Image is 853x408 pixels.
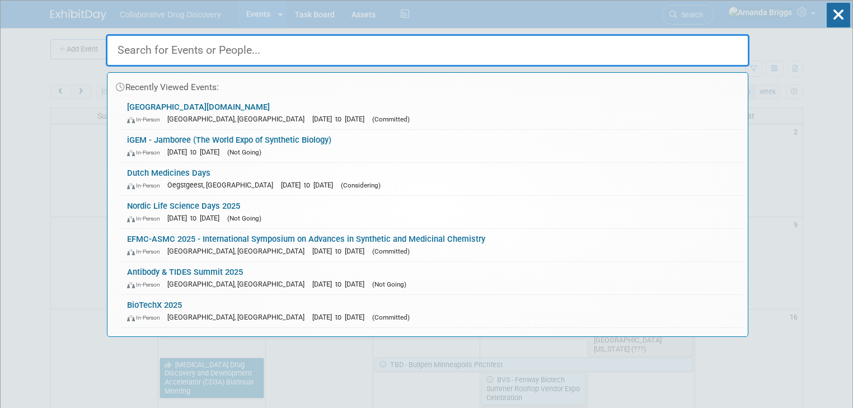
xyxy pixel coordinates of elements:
[312,280,370,288] span: [DATE] to [DATE]
[121,97,742,129] a: [GEOGRAPHIC_DATA][DOMAIN_NAME] In-Person [GEOGRAPHIC_DATA], [GEOGRAPHIC_DATA] [DATE] to [DATE] (C...
[227,214,261,222] span: (Not Going)
[372,115,410,123] span: (Committed)
[167,280,310,288] span: [GEOGRAPHIC_DATA], [GEOGRAPHIC_DATA]
[167,148,225,156] span: [DATE] to [DATE]
[312,115,370,123] span: [DATE] to [DATE]
[167,247,310,255] span: [GEOGRAPHIC_DATA], [GEOGRAPHIC_DATA]
[127,248,165,255] span: In-Person
[127,281,165,288] span: In-Person
[121,229,742,261] a: EFMC-ASMC 2025 - International Symposium on Advances in Synthetic and Medicinal Chemistry In-Pers...
[121,130,742,162] a: iGEM - Jamboree (The World Expo of Synthetic Biology) In-Person [DATE] to [DATE] (Not Going)
[121,196,742,228] a: Nordic Life Science Days 2025 In-Person [DATE] to [DATE] (Not Going)
[121,163,742,195] a: Dutch Medicines Days In-Person Oegstgeest, [GEOGRAPHIC_DATA] [DATE] to [DATE] (Considering)
[121,295,742,327] a: BioTechX 2025 In-Person [GEOGRAPHIC_DATA], [GEOGRAPHIC_DATA] [DATE] to [DATE] (Committed)
[127,314,165,321] span: In-Person
[127,182,165,189] span: In-Person
[312,313,370,321] span: [DATE] to [DATE]
[113,73,742,97] div: Recently Viewed Events:
[372,313,410,321] span: (Committed)
[106,34,749,67] input: Search for Events or People...
[167,214,225,222] span: [DATE] to [DATE]
[281,181,339,189] span: [DATE] to [DATE]
[167,115,310,123] span: [GEOGRAPHIC_DATA], [GEOGRAPHIC_DATA]
[372,247,410,255] span: (Committed)
[127,116,165,123] span: In-Person
[167,313,310,321] span: [GEOGRAPHIC_DATA], [GEOGRAPHIC_DATA]
[312,247,370,255] span: [DATE] to [DATE]
[127,149,165,156] span: In-Person
[127,215,165,222] span: In-Person
[167,181,279,189] span: Oegstgeest, [GEOGRAPHIC_DATA]
[372,280,406,288] span: (Not Going)
[227,148,261,156] span: (Not Going)
[121,262,742,294] a: Antibody & TIDES Summit 2025 In-Person [GEOGRAPHIC_DATA], [GEOGRAPHIC_DATA] [DATE] to [DATE] (Not...
[341,181,381,189] span: (Considering)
